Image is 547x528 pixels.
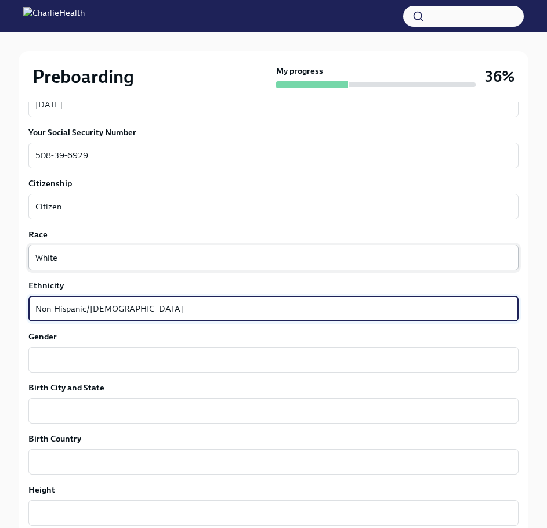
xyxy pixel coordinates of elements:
label: Your Social Security Number [28,126,519,138]
textarea: 508-39-6929 [35,149,512,162]
textarea: White [35,251,512,265]
h3: 36% [485,66,515,87]
textarea: Citizen [35,200,512,214]
label: Height [28,484,519,496]
label: Ethnicity [28,280,519,291]
textarea: Non-Hispanic/[DEMOGRAPHIC_DATA] [35,302,512,316]
textarea: [DATE] [35,97,512,111]
strong: My progress [276,65,323,77]
h2: Preboarding [32,65,134,88]
label: Gender [28,331,519,342]
label: Birth Country [28,433,519,444]
label: Citizenship [28,178,519,189]
img: CharlieHealth [23,7,85,26]
label: Birth City and State [28,382,519,393]
label: Race [28,229,519,240]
